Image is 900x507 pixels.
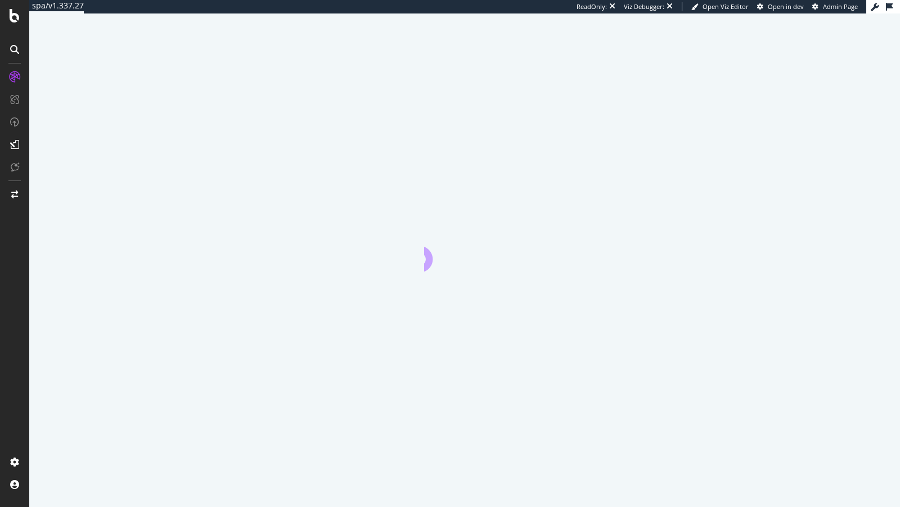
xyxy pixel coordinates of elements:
[691,2,749,11] a: Open Viz Editor
[812,2,858,11] a: Admin Page
[577,2,607,11] div: ReadOnly:
[768,2,804,11] span: Open in dev
[424,231,505,271] div: animation
[624,2,664,11] div: Viz Debugger:
[823,2,858,11] span: Admin Page
[703,2,749,11] span: Open Viz Editor
[757,2,804,11] a: Open in dev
